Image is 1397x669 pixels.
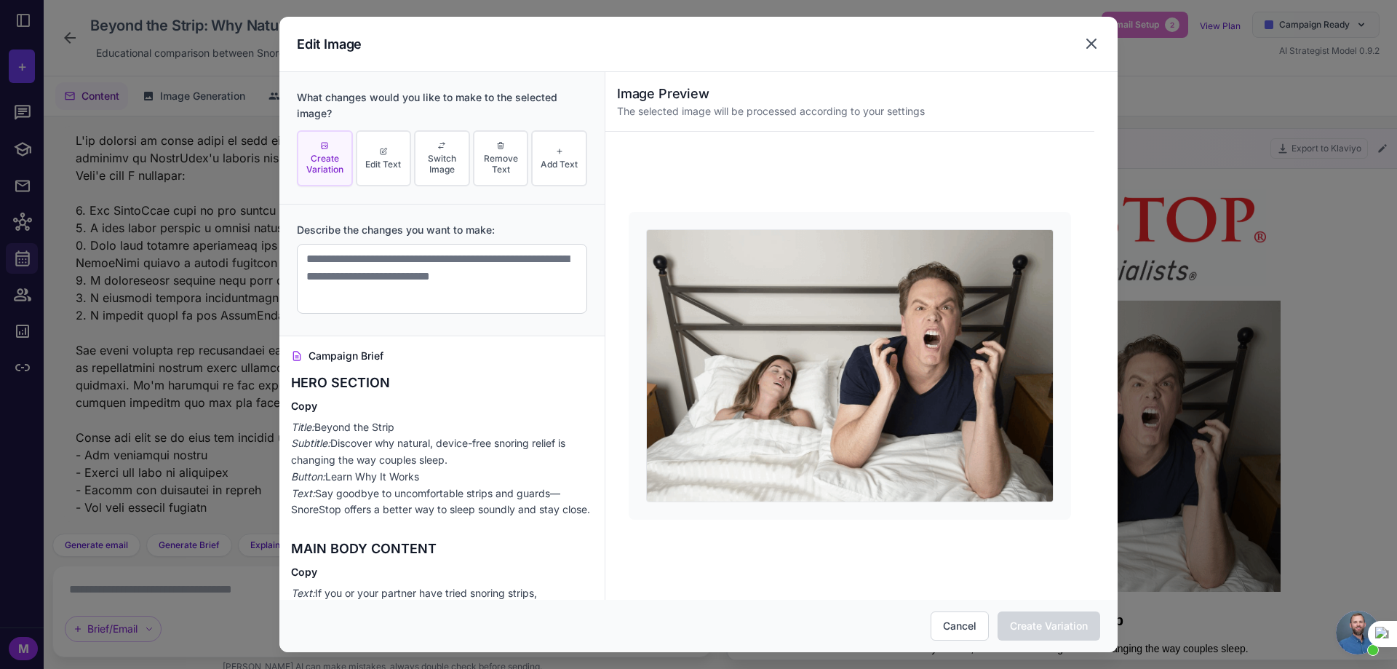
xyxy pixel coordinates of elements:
[477,153,525,175] span: Remove Text
[291,421,314,433] em: Title:
[291,587,315,599] em: Text:
[291,565,593,579] h4: Copy
[291,399,593,413] h4: Copy
[473,130,529,186] button: Remove Text
[617,103,1083,119] p: The selected image will be processed according to your settings
[291,373,593,393] h3: HERO SECTION
[93,126,530,418] img: Couple sleeping peacefully without snoring devices
[931,611,989,641] button: Cancel
[291,487,315,499] em: Text:
[646,229,1054,502] img: Couple sleeping peacefully without snoring devices
[1336,611,1380,654] a: Open chat
[108,15,515,111] img: SnoreStop Logo
[297,130,353,186] button: Create Variation
[291,348,593,364] h4: Campaign Brief
[297,222,587,238] label: Describe the changes you want to make:
[301,153,349,175] span: Create Variation
[414,130,470,186] button: Switch Image
[122,483,501,531] p: If you or your partner have tried snoring strips, mouthguards, or bulky devices, you know the str...
[356,130,412,186] button: Edit Text
[291,419,593,519] p: Beyond the Strip Discover why natural, device-free snoring relief is changing the way couples sle...
[541,159,578,170] span: Add Text
[291,470,325,483] em: Button:
[122,466,501,482] p: Discover why natural, device-free snoring relief is changing the way couples sleep.
[418,153,466,175] span: Switch Image
[365,159,401,170] span: Edit Text
[291,539,593,559] h3: MAIN BODY CONTENT
[122,438,501,454] h2: Beyond the Strip
[531,130,587,186] button: Add Text
[297,90,587,122] div: What changes would you like to make to the selected image?
[998,611,1100,641] button: Create Variation
[291,437,330,449] em: Subtitle:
